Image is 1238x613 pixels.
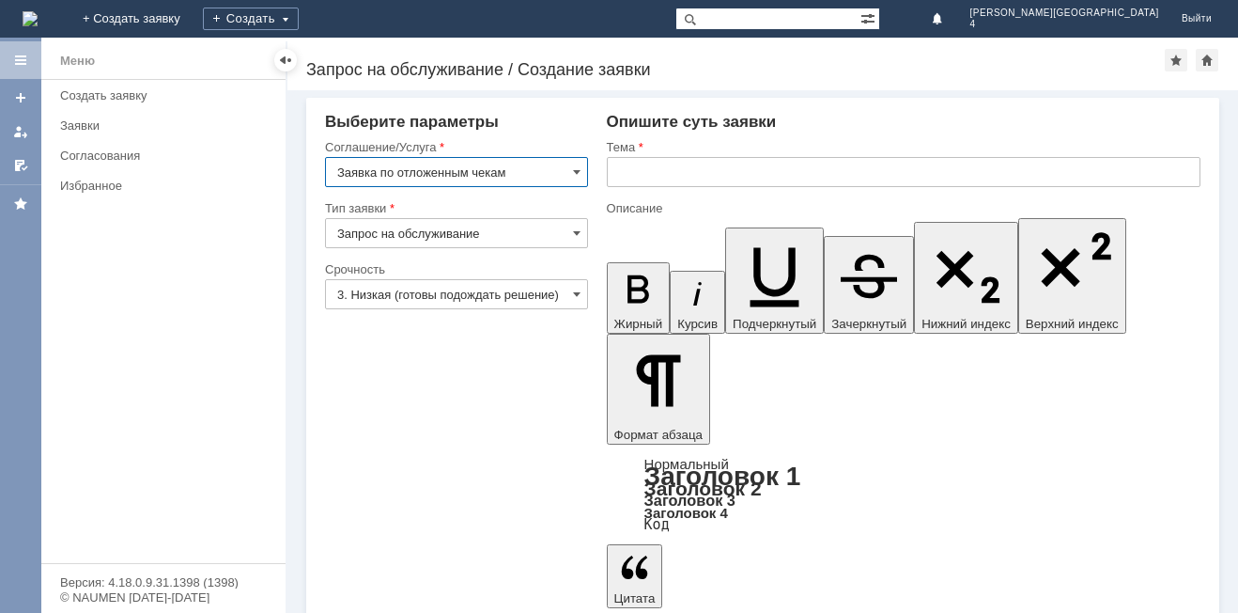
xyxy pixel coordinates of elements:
a: Заявки [53,111,282,140]
div: Избранное [60,179,254,193]
div: Соглашение/Услуга [325,141,584,153]
span: Цитата [614,591,656,605]
div: Формат абзаца [607,458,1200,531]
a: Создать заявку [6,83,36,113]
div: Сделать домашней страницей [1196,49,1218,71]
div: Согласования [60,149,274,163]
a: Согласования [53,141,282,170]
a: Заголовок 3 [644,492,735,509]
a: Перейти на домашнюю страницу [23,11,38,26]
button: Формат абзаца [607,334,710,445]
span: Курсив [677,317,718,331]
button: Подчеркнутый [725,228,824,334]
div: Создать заявку [60,88,274,102]
button: Курсив [670,271,725,334]
span: Зачеркнутый [831,317,906,331]
a: Код [644,516,670,533]
a: Создать заявку [53,81,282,110]
a: Заголовок 1 [644,462,801,491]
div: Добавить в избранное [1165,49,1187,71]
span: Нижний индекс [921,317,1011,331]
div: Создать [203,8,299,30]
div: Запрос на обслуживание / Создание заявки [306,60,1165,79]
div: Меню [60,50,95,72]
span: [PERSON_NAME][GEOGRAPHIC_DATA] [970,8,1159,19]
div: Скрыть меню [274,49,297,71]
div: © NAUMEN [DATE]-[DATE] [60,591,267,604]
div: Тема [607,141,1197,153]
span: 4 [970,19,1159,30]
a: Заголовок 2 [644,478,762,499]
button: Верхний индекс [1018,218,1126,334]
span: Опишите суть заявки [607,113,777,131]
div: Заявки [60,118,274,133]
div: Срочность [325,263,584,275]
button: Зачеркнутый [824,236,914,334]
a: Нормальный [644,456,729,472]
button: Цитата [607,544,663,608]
div: Тип заявки [325,202,584,214]
button: Жирный [607,262,671,334]
div: Версия: 4.18.0.9.31.1398 (1398) [60,576,267,589]
a: Мои согласования [6,150,36,181]
a: Мои заявки [6,117,36,147]
span: Формат абзаца [614,428,703,442]
div: Описание [607,202,1197,214]
button: Нижний индекс [914,222,1018,334]
span: Выберите параметры [325,113,499,131]
img: logo [23,11,38,26]
span: Жирный [614,317,663,331]
span: Расширенный поиск [860,8,879,26]
a: Заголовок 4 [644,505,728,521]
span: Подчеркнутый [733,317,816,331]
span: Верхний индекс [1026,317,1119,331]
